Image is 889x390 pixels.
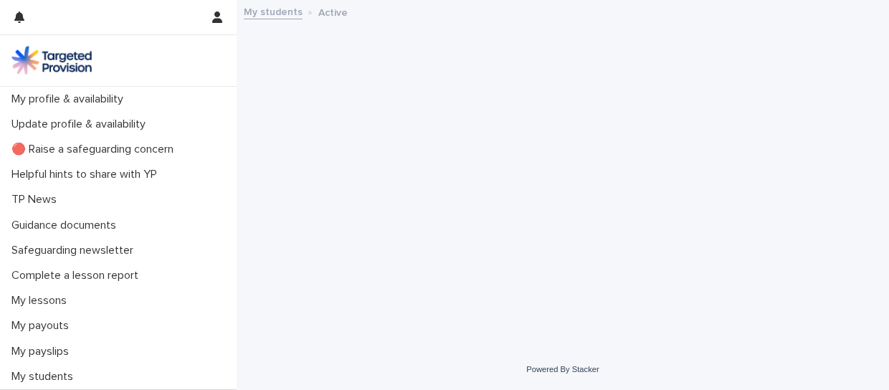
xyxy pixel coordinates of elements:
[318,4,348,19] p: Active
[6,370,85,384] p: My students
[6,143,185,156] p: 🔴 Raise a safeguarding concern
[244,3,303,19] a: My students
[6,168,168,181] p: Helpful hints to share with YP
[11,46,92,75] img: M5nRWzHhSzIhMunXDL62
[6,193,68,206] p: TP News
[6,118,157,131] p: Update profile & availability
[6,92,135,106] p: My profile & availability
[6,319,80,333] p: My payouts
[6,269,150,282] p: Complete a lesson report
[6,294,78,308] p: My lessons
[6,219,128,232] p: Guidance documents
[6,244,145,257] p: Safeguarding newsletter
[526,365,599,374] a: Powered By Stacker
[6,345,80,358] p: My payslips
